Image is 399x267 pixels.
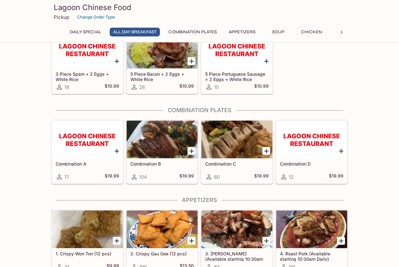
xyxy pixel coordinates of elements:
button: Change Order Type [74,12,118,22]
h5: 3. [PERSON_NAME] (Available starting 10:30am Daily) [205,251,269,261]
p: Pickup [54,14,69,20]
a: Combination A17$19.99 [52,120,123,184]
button: Add Combination C [262,147,270,155]
h5: $10.99 [254,83,269,91]
h5: Combination C [205,161,269,166]
h5: 3 Piece Spam + 2 Eggs + White Rice [56,71,119,82]
span: 18 [64,84,69,90]
div: 1. Crispy Won Ton (12 pcs) [52,210,123,248]
a: Combination B104$19.99 [126,120,198,184]
h5: $19.99 [179,173,194,181]
div: 2. Crispy Gau Gee (12 pcs) [127,210,198,248]
button: Add Combination B [188,147,195,155]
h5: $19.99 [105,173,119,181]
button: Add 5 Piece Portuguese Sausage + 2 Eggs + White Rice [262,57,270,65]
a: Combination C60$19.99 [201,120,273,184]
h4: Appetizers [51,197,348,204]
h5: Combination A [56,161,119,166]
button: Soup [264,28,292,36]
h5: Combination B [130,161,194,166]
button: Combination Plates [165,28,220,36]
a: Combination D12$19.99 [276,120,347,184]
button: Beef [331,28,359,36]
h5: $19.99 [329,173,343,181]
div: 3 Piece Spam + 2 Eggs + White Rice [52,31,123,68]
h3: Lagoon Chinese Food [54,3,345,12]
div: Combination A [52,121,123,158]
h5: $19.99 [254,173,269,181]
div: Combination C [201,121,272,158]
button: Add 5 Piece Bacon + 2 Eggs + White Rice [188,57,195,65]
h5: 5 Piece Bacon + 2 Eggs + White Rice [130,71,194,82]
span: 17 [64,174,69,180]
div: Combination B [127,121,198,158]
button: Add 3 Piece Spam + 2 Eggs + White Rice [113,57,121,65]
div: 5 Piece Bacon + 2 Eggs + White Rice [127,31,198,68]
button: Add 2. Crispy Gau Gee (12 pcs) [188,237,195,245]
h5: $10.99 [105,83,119,91]
button: Add Combination A [113,147,121,155]
span: 10 [214,84,219,90]
h5: 4. Roast Pork (Available starting 10:30am Daily) [280,251,343,261]
div: 3. Char Siu (Available starting 10:30am Daily) [201,210,272,248]
button: All Day Breakfast [110,28,160,36]
div: 5 Piece Portuguese Sausage + 2 Eggs + White Rice [201,31,272,68]
h4: Combination Plates [51,107,348,114]
div: Combination D [276,121,347,158]
button: Add 4. Roast Pork (Available starting 10:30am Daily) [337,237,345,245]
span: 104 [139,174,147,180]
span: 28 [139,84,145,90]
h5: $10.99 [179,83,194,91]
button: Add 1. Crispy Won Ton (12 pcs) [113,237,121,245]
a: 3 Piece Spam + 2 Eggs + White Rice18$10.99 [52,30,123,94]
a: 5 Piece Portuguese Sausage + 2 Eggs + White Rice10$10.99 [201,30,273,94]
h5: Combination D [280,161,343,166]
h5: 2. Crispy Gau Gee (12 pcs) [130,251,194,256]
button: Add 3. Char Siu (Available starting 10:30am Daily) [262,237,270,245]
div: 4. Roast Pork (Available starting 10:30am Daily) [276,210,347,248]
button: Daily Special [66,28,105,36]
span: 12 [289,174,293,180]
button: Add Combination D [337,147,345,155]
span: 60 [214,174,220,180]
h5: 5 Piece Portuguese Sausage + 2 Eggs + White Rice [205,71,269,82]
a: 5 Piece Bacon + 2 Eggs + White Rice28$10.99 [126,30,198,94]
h5: 1. Crispy Won Ton (12 pcs) [56,251,119,256]
button: Appetizers [225,28,259,36]
button: Chicken [297,28,325,36]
